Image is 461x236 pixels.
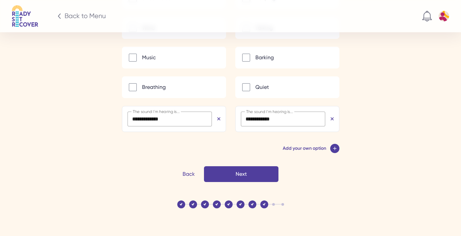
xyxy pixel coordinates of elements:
img: Logo [12,5,38,27]
img: Add btn [330,144,339,153]
div: Barking [255,54,274,62]
div: Quiet [255,83,269,91]
img: Close icn [331,117,334,120]
div: Music [142,54,156,62]
a: Big arrow icn Back to Menu [38,12,106,21]
div: Back to Menu [65,12,106,21]
img: Notification [422,11,432,21]
img: Default profile pic 10 [439,11,449,21]
div: Add your own option [283,145,326,151]
div: Next [204,166,278,182]
img: Big arrow icn [57,13,62,19]
div: Back [183,170,195,178]
div: Breathing [142,83,166,91]
img: Close icn [217,117,220,120]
